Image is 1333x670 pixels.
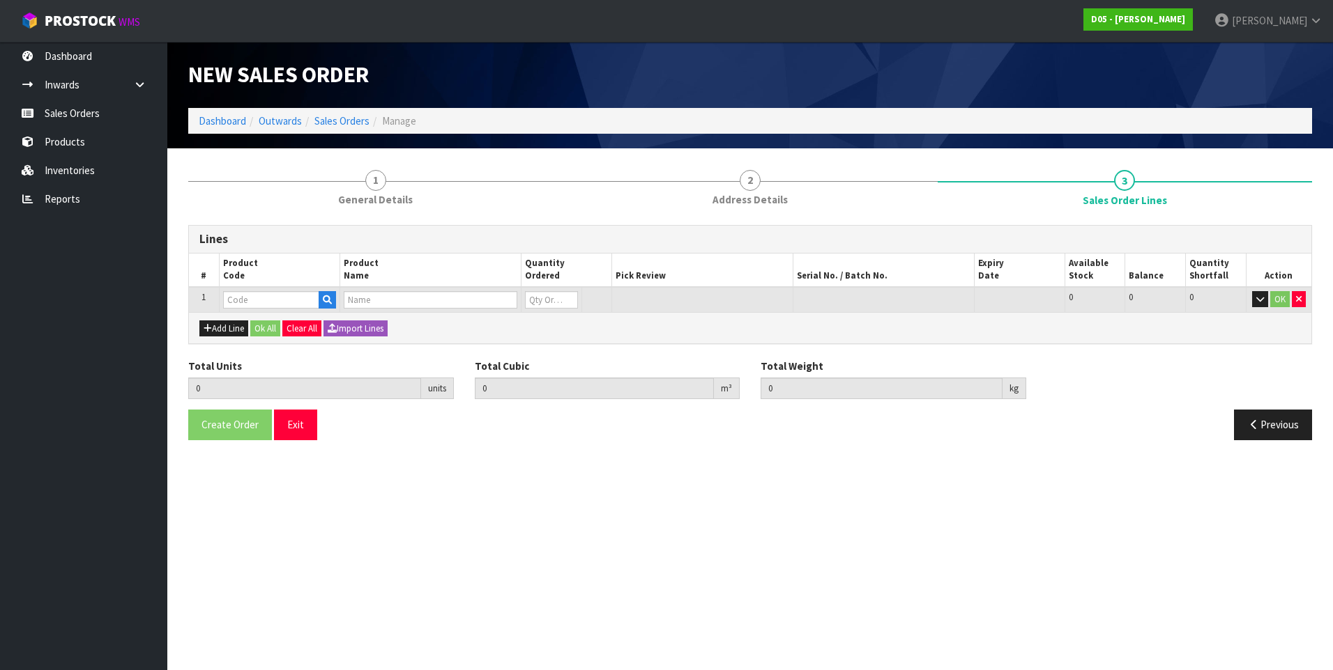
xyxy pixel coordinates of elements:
[119,15,140,29] small: WMS
[421,377,454,400] div: units
[199,233,1301,246] h3: Lines
[1003,377,1026,400] div: kg
[1270,291,1290,308] button: OK
[323,320,388,337] button: Import Lines
[274,410,317,439] button: Exit
[188,215,1312,451] span: Sales Order Lines
[223,291,319,309] input: Code
[1234,410,1312,439] button: Previous
[259,114,302,127] a: Outwards
[714,377,740,400] div: m³
[250,320,280,337] button: Ok All
[219,254,340,287] th: Product Code
[199,320,248,337] button: Add Line
[521,254,612,287] th: Quantity Ordered
[21,12,38,29] img: cube-alt.png
[1246,254,1311,287] th: Action
[475,359,529,373] label: Total Cubic
[1186,254,1247,287] th: Quantity Shortfall
[1065,254,1125,287] th: Available Stock
[188,410,272,439] button: Create Order
[344,291,517,309] input: Name
[188,61,369,88] span: New Sales Order
[1069,291,1073,303] span: 0
[314,114,370,127] a: Sales Orders
[338,192,413,207] span: General Details
[189,254,219,287] th: #
[282,320,321,337] button: Clear All
[1114,170,1135,191] span: 3
[475,377,715,399] input: Total Cubic
[974,254,1065,287] th: Expiry Date
[1189,291,1194,303] span: 0
[199,114,246,127] a: Dashboard
[201,291,206,303] span: 1
[761,377,1003,399] input: Total Weight
[761,359,823,373] label: Total Weight
[793,254,974,287] th: Serial No. / Batch No.
[340,254,521,287] th: Product Name
[713,192,788,207] span: Address Details
[612,254,793,287] th: Pick Review
[740,170,761,191] span: 2
[1129,291,1133,303] span: 0
[1232,14,1307,27] span: [PERSON_NAME]
[188,359,242,373] label: Total Units
[525,291,578,309] input: Qty Ordered
[45,12,116,30] span: ProStock
[1083,193,1167,208] span: Sales Order Lines
[365,170,386,191] span: 1
[1125,254,1186,287] th: Balance
[382,114,416,127] span: Manage
[201,418,259,431] span: Create Order
[1091,13,1185,25] strong: D05 - [PERSON_NAME]
[188,377,421,399] input: Total Units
